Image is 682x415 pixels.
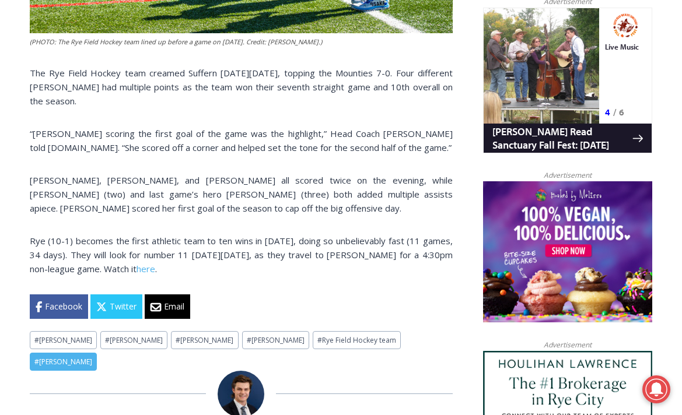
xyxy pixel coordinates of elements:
figcaption: (PHOTO: The Rye Field Hockey team lined up before a game on [DATE]. Credit: [PERSON_NAME].) [30,37,453,47]
span: # [176,335,180,345]
a: Intern @ [DOMAIN_NAME] [281,113,565,145]
a: Twitter [90,294,142,319]
p: Rye (10-1) becomes the first athletic team to ten wins in [DATE], doing so unbelievably fast (11 ... [30,234,453,276]
a: #[PERSON_NAME] [30,331,97,349]
span: Advertisement [532,339,603,350]
span: Advertisement [532,170,603,181]
span: # [247,335,251,345]
a: #Rye Field Hockey team [313,331,401,349]
h4: [PERSON_NAME] Read Sanctuary Fall Fest: [DATE] [9,117,149,144]
img: Baked by Melissa [483,181,652,322]
a: #[PERSON_NAME] [100,331,167,349]
div: / [130,99,133,110]
p: “[PERSON_NAME] scoring the first goal of the game was the highlight,” Head Coach [PERSON_NAME] to... [30,126,453,154]
span: Intern @ [DOMAIN_NAME] [305,116,541,142]
div: "At the 10am stand-up meeting, each intern gets a chance to take [PERSON_NAME] and the other inte... [295,1,551,113]
a: [PERSON_NAME] Read Sanctuary Fall Fest: [DATE] [1,116,169,145]
span: # [34,357,39,367]
span: # [105,335,110,345]
span: # [317,335,322,345]
a: #[PERSON_NAME] [30,353,97,371]
a: Facebook [30,294,88,319]
div: 4 [122,99,127,110]
a: here [137,263,155,275]
div: Live Music [122,34,156,96]
div: 6 [136,99,141,110]
p: The Rye Field Hockey team creamed Suffern [DATE][DATE], topping the Mounties 7-0. Four different ... [30,66,453,108]
span: # [34,335,39,345]
a: Email [145,294,190,319]
a: #[PERSON_NAME] [171,331,238,349]
a: #[PERSON_NAME] [242,331,309,349]
p: [PERSON_NAME], [PERSON_NAME], and [PERSON_NAME] all scored twice on the evening, while [PERSON_NA... [30,173,453,215]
